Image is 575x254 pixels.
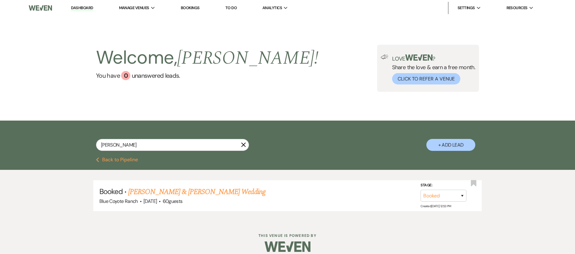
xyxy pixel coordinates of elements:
img: weven-logo-green.svg [405,54,432,61]
a: Dashboard [71,5,93,11]
span: Blue Coyote Ranch [99,198,138,204]
label: Stage: [421,182,466,189]
span: Created: [DATE] 12:53 PM [421,204,451,208]
a: To Do [225,5,237,10]
span: Booked [99,187,123,196]
button: Click to Refer a Venue [392,73,460,84]
button: Back to Pipeline [96,157,138,162]
span: Manage Venues [119,5,149,11]
span: Settings [458,5,475,11]
a: Bookings [181,5,200,10]
div: Share the love & earn a free month. [388,54,475,84]
a: [PERSON_NAME] & [PERSON_NAME] Wedding [128,186,265,197]
input: Search by name, event date, email address or phone number [96,139,249,151]
button: + Add Lead [426,139,475,151]
img: Weven Logo [29,2,52,14]
span: Resources [506,5,528,11]
span: Analytics [262,5,282,11]
h2: Welcome, [96,45,318,71]
span: [DATE] [143,198,157,204]
img: loud-speaker-illustration.svg [381,54,388,59]
a: You have 0 unanswered leads. [96,71,318,80]
span: [PERSON_NAME] ! [177,44,318,72]
span: 60 guests [163,198,183,204]
div: 0 [121,71,130,80]
p: Love ? [392,54,475,62]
